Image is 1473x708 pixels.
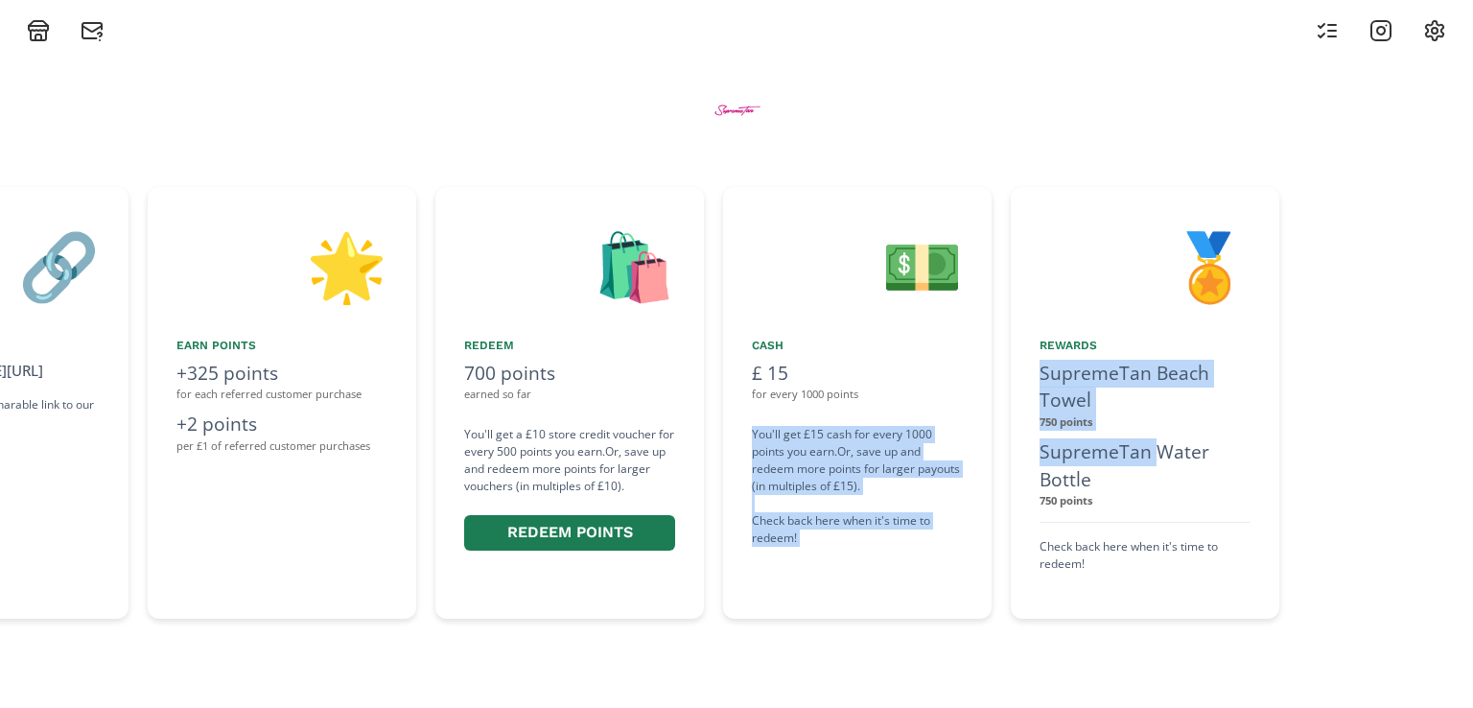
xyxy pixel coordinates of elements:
[464,337,675,354] div: Redeem
[464,426,675,554] div: You'll get a £10 store credit voucher for every 500 points you earn. Or, save up and redeem more ...
[752,426,963,547] div: You'll get £15 cash for every 1000 points you earn. Or, save up and redeem more points for larger...
[752,387,963,403] div: for every 1000 points
[752,360,963,388] div: £ 15
[1040,517,1251,573] div: SupremeTan Bikini - White
[464,387,675,403] div: earned so far
[1040,360,1251,415] div: SupremeTan Beach Towel
[176,438,387,455] div: per £1 of referred customer purchases
[464,360,675,388] div: 700 points
[176,387,387,403] div: for each referred customer purchase
[176,360,387,388] div: +325 points
[176,411,387,438] div: +2 points
[176,337,387,354] div: Earn points
[1040,337,1251,354] div: Rewards
[464,515,675,551] button: Redeem points
[176,216,387,314] div: 🌟
[701,74,773,146] img: BtZWWMaMEGZe
[752,337,963,354] div: Cash
[1040,538,1251,573] div: Check back here when it's time to redeem!
[464,216,675,314] div: 🛍️
[1040,216,1251,314] div: 🏅
[1040,414,1093,429] strong: 750 points
[1040,493,1093,507] strong: 750 points
[1040,438,1251,494] div: SupremeTan Water Bottle
[752,216,963,314] div: 💵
